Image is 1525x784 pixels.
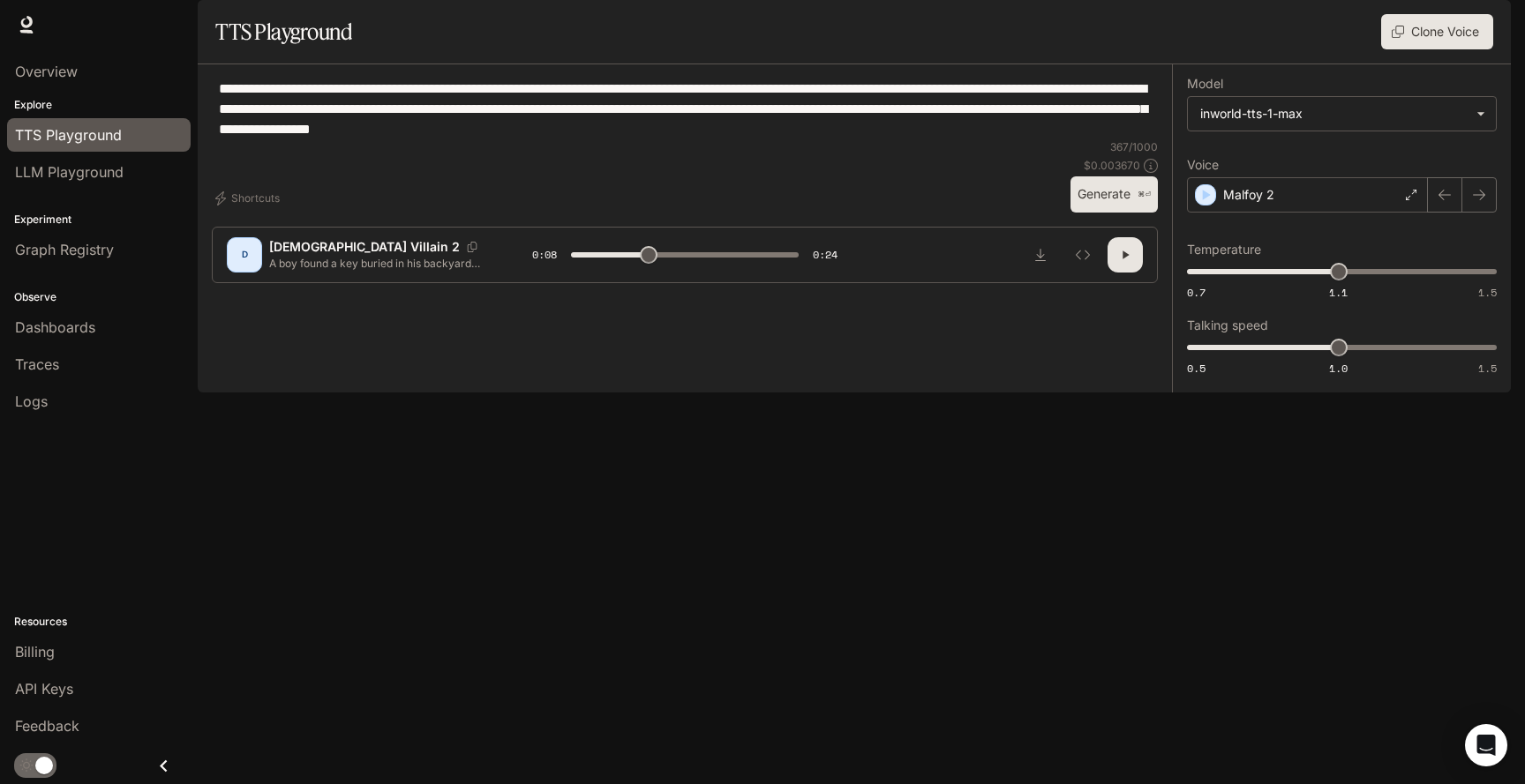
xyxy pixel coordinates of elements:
[1187,159,1219,171] p: Voice
[269,238,460,256] p: [DEMOGRAPHIC_DATA] Villain 2
[1329,285,1348,300] span: 1.1
[1138,190,1151,200] p: ⌘⏎
[1188,97,1496,131] div: inworld-tts-1-max
[1110,139,1158,154] p: 367 / 1000
[1381,14,1493,49] button: Clone Voice
[215,14,352,49] h1: TTS Playground
[813,246,838,264] span: 0:24
[1187,243,1261,256] p: Temperature
[1084,158,1140,173] p: $ 0.003670
[1329,361,1348,376] span: 1.0
[1187,361,1206,376] span: 0.5
[230,241,259,269] div: D
[532,246,557,264] span: 0:08
[1071,176,1158,213] button: Generate⌘⏎
[1187,285,1206,300] span: 0.7
[1023,237,1058,273] button: Download audio
[212,184,287,213] button: Shortcuts
[1465,724,1507,766] div: Open Intercom Messenger
[1200,105,1468,123] div: inworld-tts-1-max
[269,256,490,271] p: A boy found a key buried in his backyard and tried it on every lock he could find. One night, it ...
[1478,361,1497,376] span: 1.5
[1478,285,1497,300] span: 1.5
[460,242,485,252] button: Copy Voice ID
[1187,78,1223,90] p: Model
[1187,319,1268,332] p: Talking speed
[1065,237,1101,273] button: Inspect
[1223,186,1274,204] p: Malfoy 2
